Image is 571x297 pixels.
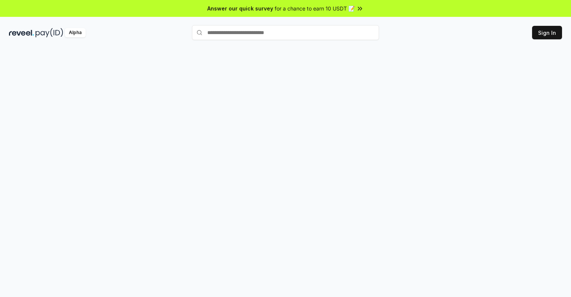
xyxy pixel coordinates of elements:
[207,4,273,12] span: Answer our quick survey
[65,28,86,37] div: Alpha
[9,28,34,37] img: reveel_dark
[36,28,63,37] img: pay_id
[275,4,355,12] span: for a chance to earn 10 USDT 📝
[532,26,562,39] button: Sign In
